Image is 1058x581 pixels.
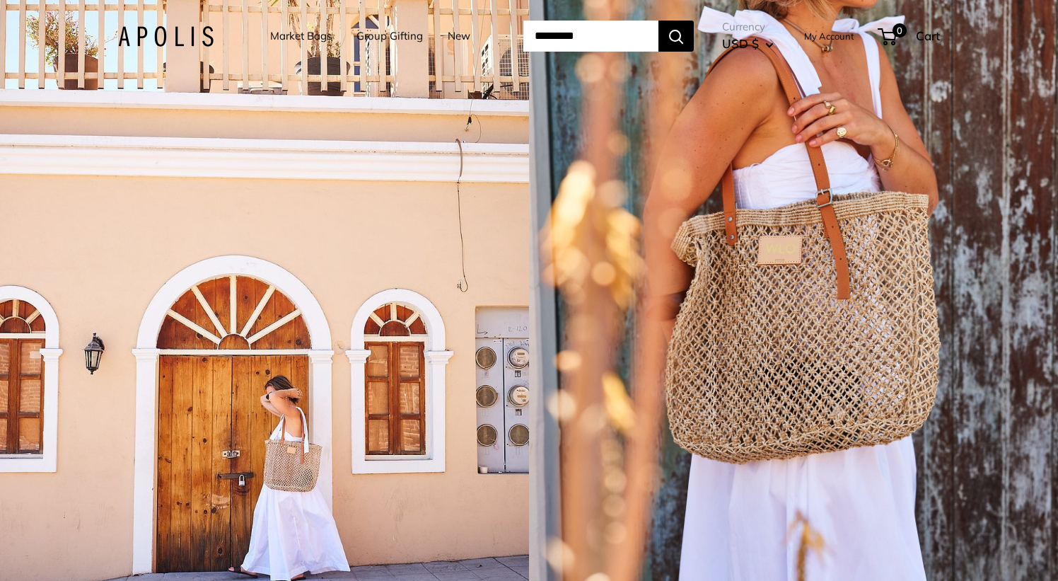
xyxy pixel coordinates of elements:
[270,26,332,46] a: Market Bags
[879,25,940,47] a: 0 Cart
[658,21,694,52] button: Search
[722,33,774,55] button: USD $
[722,36,759,51] span: USD $
[722,17,774,37] span: Currency
[916,28,940,43] span: Cart
[804,28,854,45] a: My Account
[356,26,423,46] a: Group Gifting
[523,21,658,52] input: Search...
[448,26,470,46] a: New
[118,26,214,47] img: Apolis
[893,23,907,38] span: 0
